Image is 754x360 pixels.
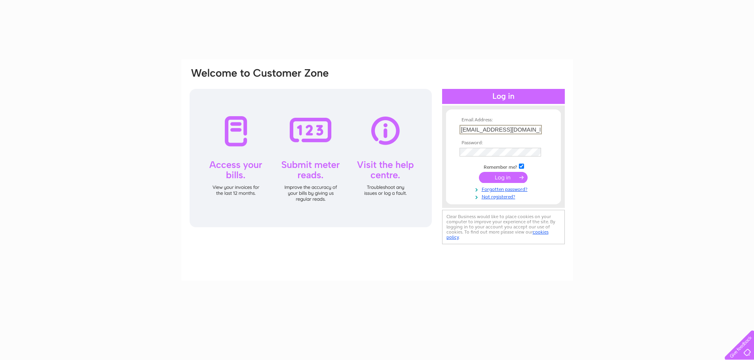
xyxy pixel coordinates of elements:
[479,172,528,183] input: Submit
[460,185,549,192] a: Forgotten password?
[458,162,549,170] td: Remember me?
[458,117,549,123] th: Email Address:
[458,140,549,146] th: Password:
[446,229,549,240] a: cookies policy
[460,192,549,200] a: Not registered?
[442,210,565,244] div: Clear Business would like to place cookies on your computer to improve your experience of the sit...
